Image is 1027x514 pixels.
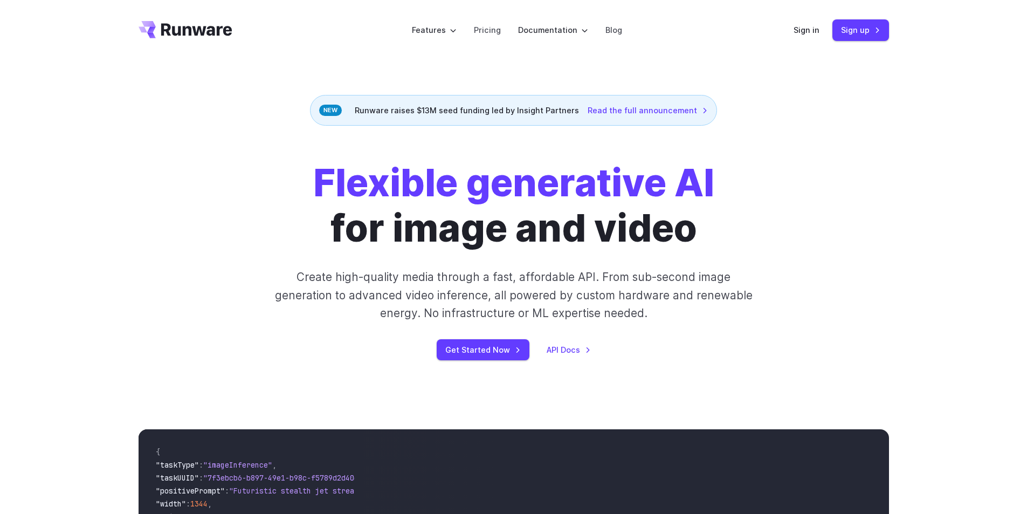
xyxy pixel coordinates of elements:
span: , [272,460,277,470]
span: : [199,460,203,470]
label: Documentation [518,24,588,36]
a: Read the full announcement [588,104,708,116]
span: "7f3ebcb6-b897-49e1-b98c-f5789d2d40d7" [203,473,367,483]
span: : [199,473,203,483]
span: : [186,499,190,509]
span: : [225,486,229,496]
span: { [156,447,160,457]
span: "imageInference" [203,460,272,470]
h1: for image and video [313,160,714,251]
span: "width" [156,499,186,509]
p: Create high-quality media through a fast, affordable API. From sub-second image generation to adv... [273,268,754,322]
label: Features [412,24,457,36]
span: "Futuristic stealth jet streaking through a neon-lit cityscape with glowing purple exhaust" [229,486,622,496]
a: Sign in [794,24,819,36]
div: Runware raises $13M seed funding led by Insight Partners [310,95,717,126]
a: Pricing [474,24,501,36]
span: "taskUUID" [156,473,199,483]
a: Go to / [139,21,232,38]
a: Blog [605,24,622,36]
span: 1344 [190,499,208,509]
span: , [208,499,212,509]
strong: Flexible generative AI [313,160,714,205]
span: "positivePrompt" [156,486,225,496]
span: "taskType" [156,460,199,470]
a: Get Started Now [437,339,529,360]
a: API Docs [547,344,591,356]
a: Sign up [832,19,889,40]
